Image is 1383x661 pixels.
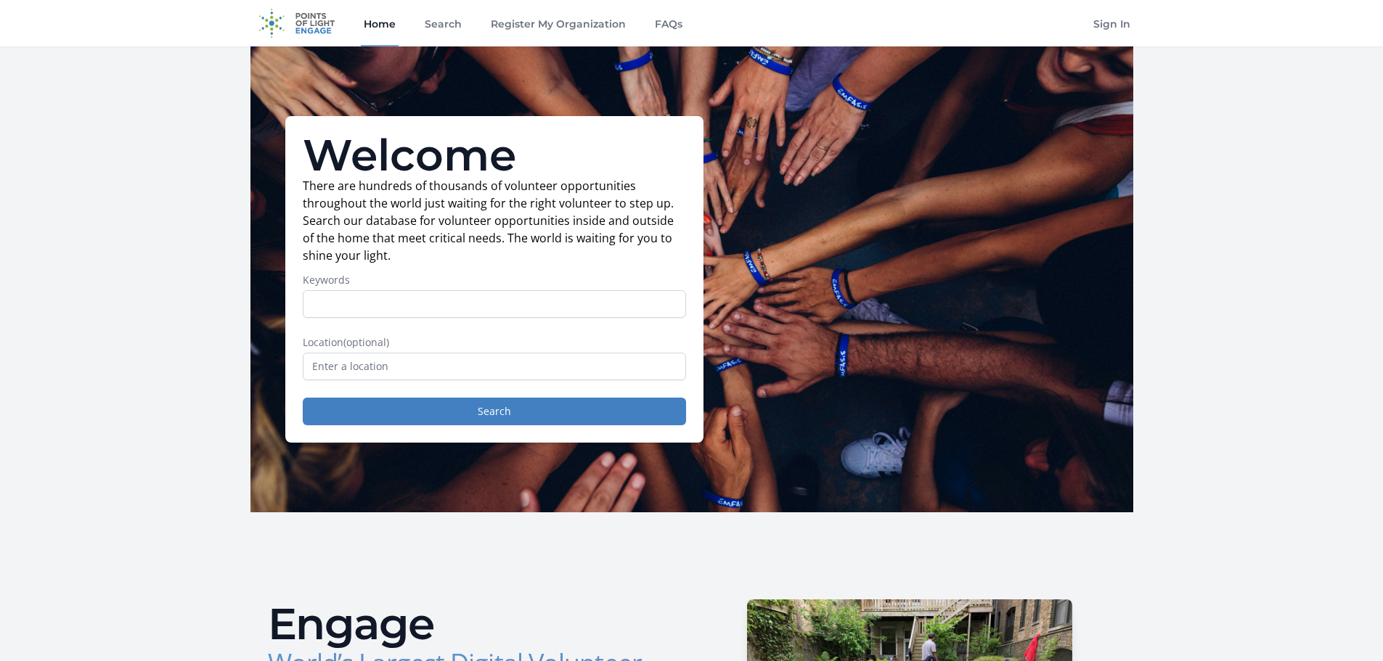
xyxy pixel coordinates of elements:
[303,273,686,287] label: Keywords
[303,134,686,177] h1: Welcome
[303,335,686,350] label: Location
[303,353,686,380] input: Enter a location
[303,177,686,264] p: There are hundreds of thousands of volunteer opportunities throughout the world just waiting for ...
[268,602,680,646] h2: Engage
[303,398,686,425] button: Search
[343,335,389,349] span: (optional)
